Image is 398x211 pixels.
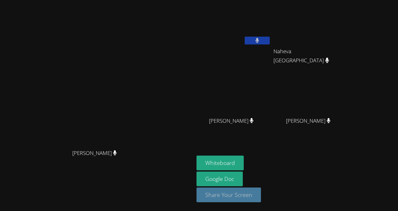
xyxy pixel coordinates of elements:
[286,116,331,126] span: [PERSON_NAME]
[209,116,254,126] span: [PERSON_NAME]
[196,172,243,186] a: Google Doc
[273,47,343,65] span: Naheva [GEOGRAPHIC_DATA]
[196,188,261,202] button: Share Your Screen
[196,156,244,170] button: Whiteboard
[72,149,117,158] span: [PERSON_NAME]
